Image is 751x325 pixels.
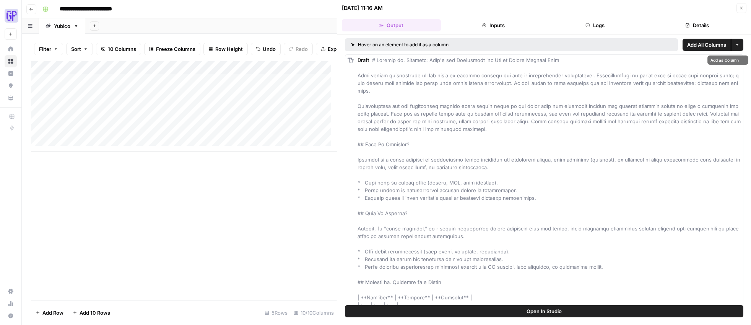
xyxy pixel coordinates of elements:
button: Output [342,19,441,31]
span: Freeze Columns [156,45,195,53]
a: Your Data [5,92,17,104]
button: Add 10 Rows [68,307,115,319]
span: 10 Columns [108,45,136,53]
button: Help + Support [5,310,17,322]
div: 5 Rows [262,307,291,319]
button: Inputs [444,19,543,31]
span: Export CSV [328,45,355,53]
button: Open In Studio [345,305,743,317]
span: Add All Columns [687,41,726,49]
span: Row Height [215,45,243,53]
button: Add Row [31,307,68,319]
a: Settings [5,285,17,297]
button: Details [648,19,747,31]
div: 10/10 Columns [291,307,337,319]
button: 10 Columns [96,43,141,55]
span: Draft [358,57,369,63]
button: Redo [284,43,313,55]
button: Row Height [203,43,248,55]
button: Sort [66,43,93,55]
span: Open In Studio [527,307,562,315]
a: Yubico [39,18,85,34]
button: Workspace: Growth Plays [5,6,17,25]
a: Insights [5,67,17,80]
a: Browse [5,55,17,67]
button: Add All Columns [683,39,731,51]
span: Undo [263,45,276,53]
span: Add 10 Rows [80,309,110,317]
div: Hover on an element to add it as a column [351,41,560,48]
button: Filter [34,43,63,55]
button: Undo [251,43,281,55]
img: Growth Plays Logo [5,9,18,23]
button: Logs [546,19,645,31]
span: Sort [71,45,81,53]
a: Home [5,43,17,55]
a: Usage [5,297,17,310]
span: Redo [296,45,308,53]
span: Add Row [42,309,63,317]
a: Opportunities [5,80,17,92]
span: Filter [39,45,51,53]
div: Yubico [54,22,70,30]
button: Export CSV [316,43,360,55]
button: Freeze Columns [144,43,200,55]
div: [DATE] 11:16 AM [342,4,383,12]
